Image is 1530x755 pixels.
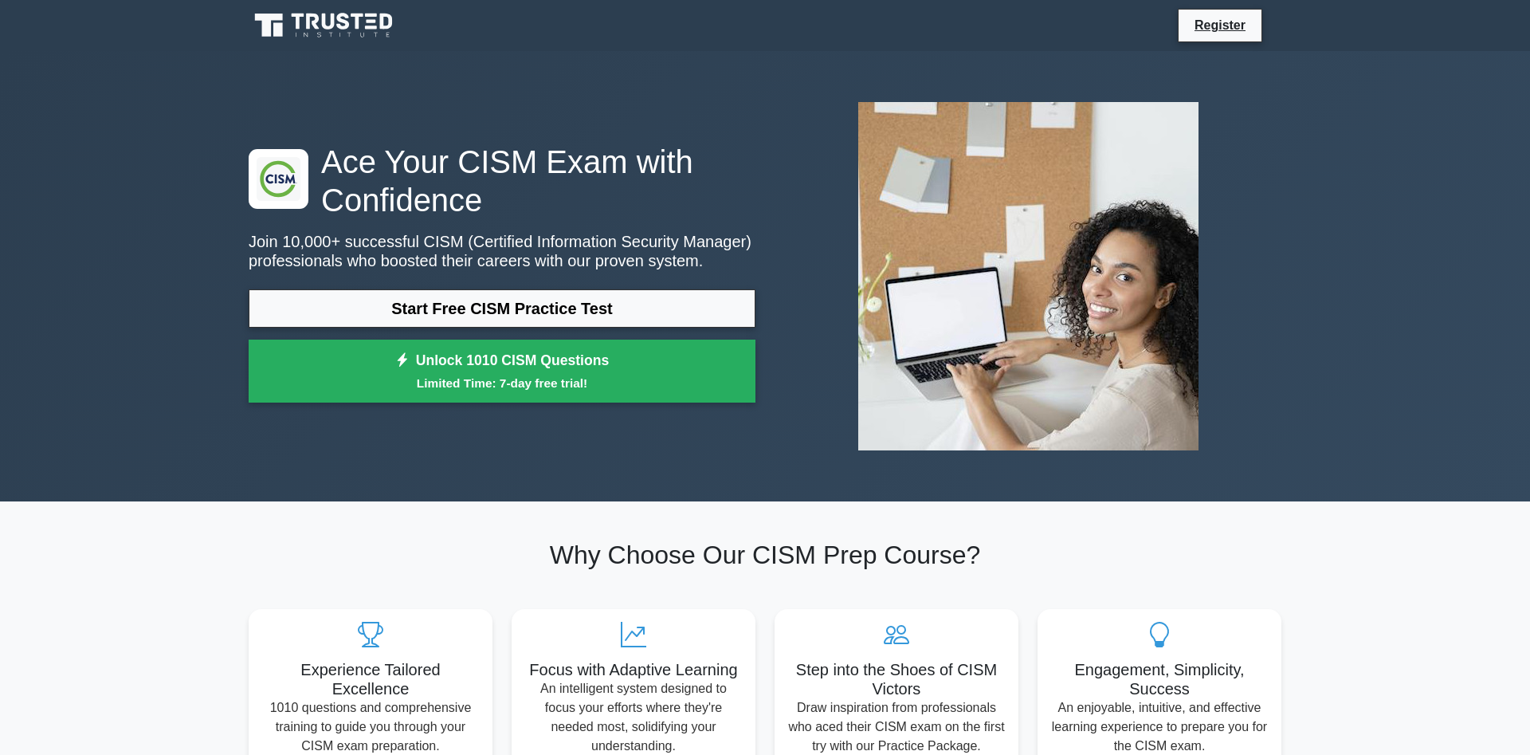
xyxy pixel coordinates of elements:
[249,232,755,270] p: Join 10,000+ successful CISM (Certified Information Security Manager) professionals who boosted t...
[249,289,755,328] a: Start Free CISM Practice Test
[261,660,480,698] h5: Experience Tailored Excellence
[1185,15,1255,35] a: Register
[787,660,1006,698] h5: Step into the Shoes of CISM Victors
[524,660,743,679] h5: Focus with Adaptive Learning
[1050,660,1269,698] h5: Engagement, Simplicity, Success
[269,374,736,392] small: Limited Time: 7-day free trial!
[249,340,755,403] a: Unlock 1010 CISM QuestionsLimited Time: 7-day free trial!
[249,540,1281,570] h2: Why Choose Our CISM Prep Course?
[249,143,755,219] h1: Ace Your CISM Exam with Confidence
